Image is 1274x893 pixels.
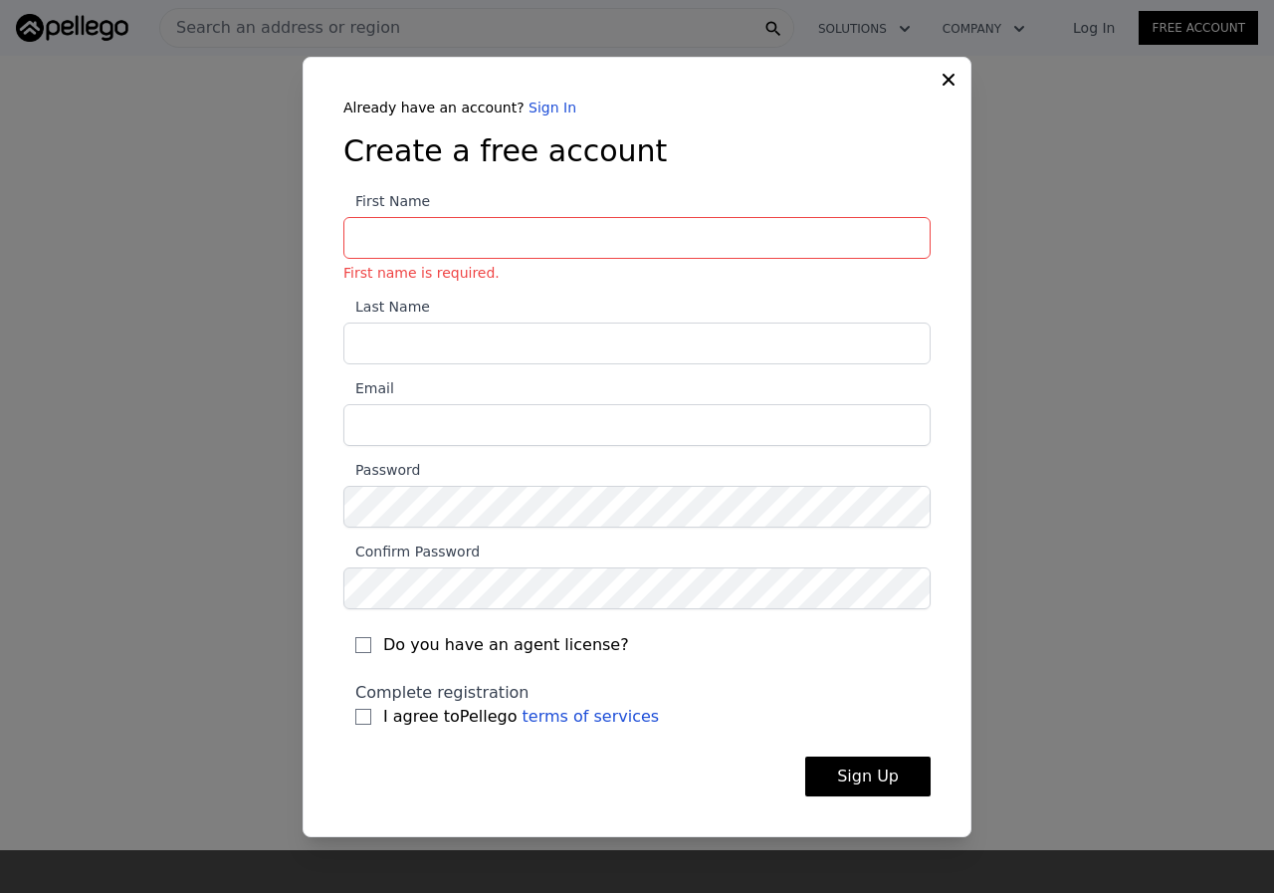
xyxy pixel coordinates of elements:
[529,100,576,115] a: Sign In
[343,217,931,259] input: First NameFirst name is required.
[343,323,931,364] input: Last Name
[343,299,430,315] span: Last Name
[355,709,371,725] input: I agree toPellego terms of services
[355,637,371,653] input: Do you have an agent license?
[343,462,420,478] span: Password
[343,193,430,209] span: First Name
[523,707,660,726] a: terms of services
[383,705,659,729] span: I agree to Pellego
[343,263,931,283] div: First name is required.
[343,486,931,528] input: Password
[355,683,530,702] span: Complete registration
[343,98,931,117] div: Already have an account?
[805,757,931,796] button: Sign Up
[343,404,931,446] input: Email
[343,544,480,559] span: Confirm Password
[383,633,629,657] span: Do you have an agent license?
[343,380,394,396] span: Email
[343,133,931,169] h3: Create a free account
[343,567,931,609] input: Confirm Password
